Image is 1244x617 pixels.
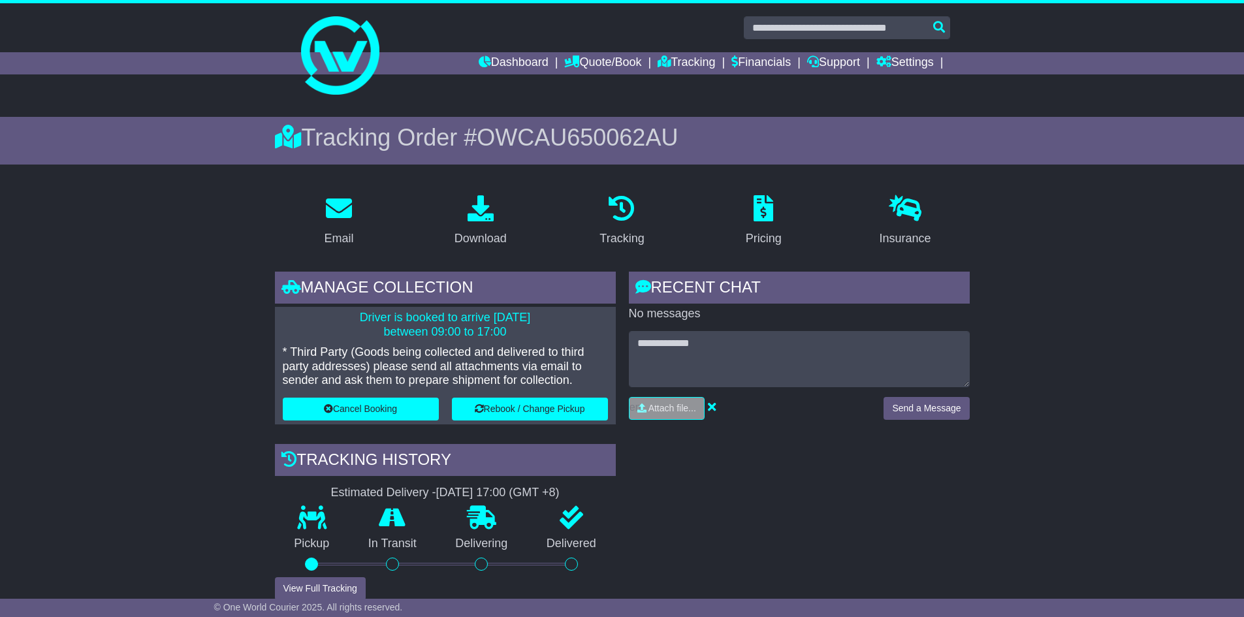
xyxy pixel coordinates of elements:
a: Pricing [737,191,790,252]
a: Email [315,191,362,252]
a: Insurance [871,191,940,252]
p: Delivering [436,537,528,551]
a: Download [446,191,515,252]
span: © One World Courier 2025. All rights reserved. [214,602,403,612]
a: Tracking [591,191,652,252]
a: Quote/Book [564,52,641,74]
p: * Third Party (Goods being collected and delivered to third party addresses) please send all atta... [283,345,608,388]
a: Settings [876,52,934,74]
div: Download [455,230,507,247]
div: Estimated Delivery - [275,486,616,500]
div: Manage collection [275,272,616,307]
button: View Full Tracking [275,577,366,600]
div: [DATE] 17:00 (GMT +8) [436,486,560,500]
button: Send a Message [884,397,969,420]
div: Tracking Order # [275,123,970,151]
div: Email [324,230,353,247]
div: Tracking history [275,444,616,479]
button: Cancel Booking [283,398,439,420]
div: Insurance [880,230,931,247]
a: Dashboard [479,52,549,74]
a: Support [807,52,860,74]
div: Tracking [599,230,644,247]
a: Financials [731,52,791,74]
a: Tracking [658,52,715,74]
button: Rebook / Change Pickup [452,398,608,420]
p: In Transit [349,537,436,551]
p: Driver is booked to arrive [DATE] between 09:00 to 17:00 [283,311,608,339]
p: Pickup [275,537,349,551]
p: Delivered [527,537,616,551]
div: RECENT CHAT [629,272,970,307]
p: No messages [629,307,970,321]
div: Pricing [746,230,782,247]
span: OWCAU650062AU [477,124,678,151]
